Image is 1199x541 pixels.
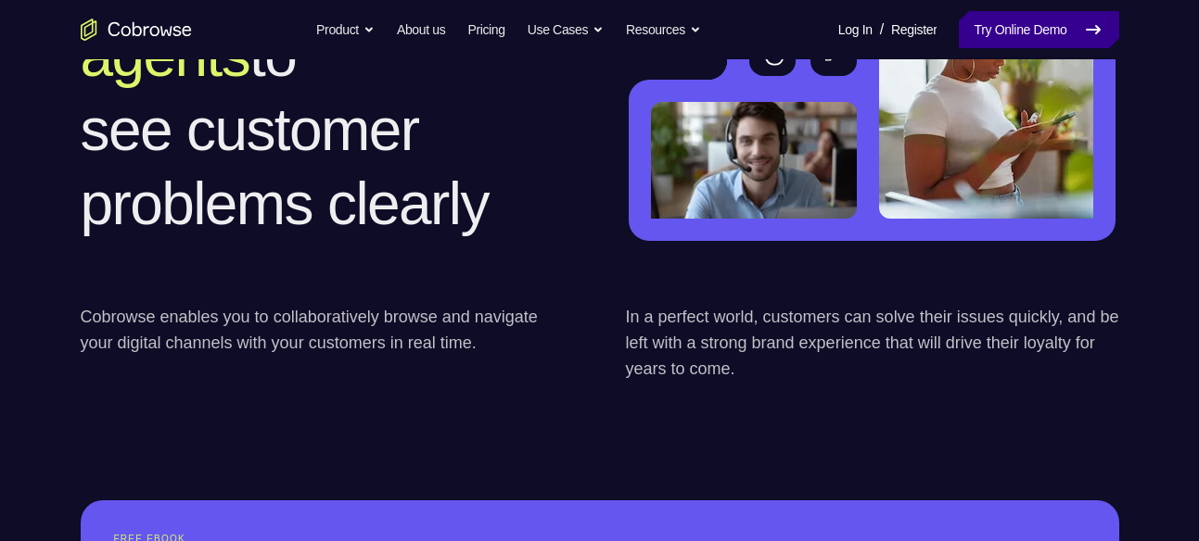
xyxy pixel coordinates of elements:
a: Log In [838,11,873,48]
a: Pricing [467,11,504,48]
button: Use Cases [528,11,604,48]
a: Try Online Demo [959,11,1118,48]
p: In a perfect world, customers can solve their issues quickly, and be left with a strong brand exp... [626,304,1119,382]
span: / [880,19,884,41]
button: Product [316,11,375,48]
img: An agent wearing a headset [651,102,857,219]
a: Register [891,11,937,48]
button: Resources [626,11,701,48]
p: Cobrowse enables you to collaboratively browse and navigate your digital channels with your custo... [81,304,574,382]
a: Go to the home page [81,19,192,41]
a: About us [397,11,445,48]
